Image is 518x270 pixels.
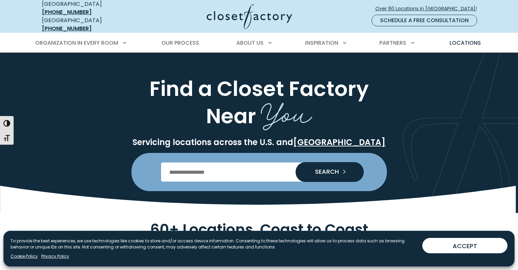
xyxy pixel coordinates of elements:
[310,169,339,175] span: SEARCH
[35,39,118,47] span: Organization in Every Room
[207,4,292,29] img: Closet Factory Logo
[206,101,256,130] span: Near
[42,25,92,32] a: [PHONE_NUMBER]
[293,137,386,148] a: [GEOGRAPHIC_DATA]
[450,39,481,47] span: Locations
[42,16,141,33] div: [GEOGRAPHIC_DATA]
[41,137,478,147] p: Servicing locations across the U.S. and
[161,39,199,47] span: Our Process
[379,39,406,47] span: Partners
[11,238,417,250] p: To provide the best experiences, we use technologies like cookies to store and/or access device i...
[296,162,364,182] button: Search our Nationwide Locations
[41,253,69,259] a: Privacy Policy
[30,33,488,53] nav: Primary Menu
[42,8,92,16] a: [PHONE_NUMBER]
[261,89,312,133] span: You
[11,253,38,259] a: Cookie Policy
[150,74,369,103] span: Find a Closet Factory
[372,15,477,26] a: Schedule a Free Consultation
[150,219,368,240] span: 60+ Locations, Coast to Coast
[161,162,357,182] input: Enter Postal Code
[375,3,483,15] a: Over 60 Locations in [GEOGRAPHIC_DATA]!
[305,39,338,47] span: Inspiration
[375,5,482,12] span: Over 60 Locations in [GEOGRAPHIC_DATA]!
[236,39,264,47] span: About Us
[422,238,507,253] button: ACCEPT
